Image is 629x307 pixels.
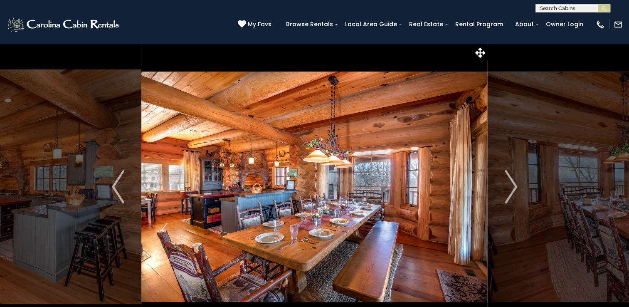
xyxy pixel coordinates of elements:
[596,20,605,29] img: phone-regular-white.png
[248,20,271,29] span: My Favs
[542,18,587,31] a: Owner Login
[238,20,274,29] a: My Favs
[6,16,121,33] img: White-1-2.png
[112,170,124,203] img: arrow
[511,18,538,31] a: About
[505,170,517,203] img: arrow
[614,20,623,29] img: mail-regular-white.png
[282,18,337,31] a: Browse Rentals
[451,18,507,31] a: Rental Program
[405,18,447,31] a: Real Estate
[341,18,401,31] a: Local Area Guide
